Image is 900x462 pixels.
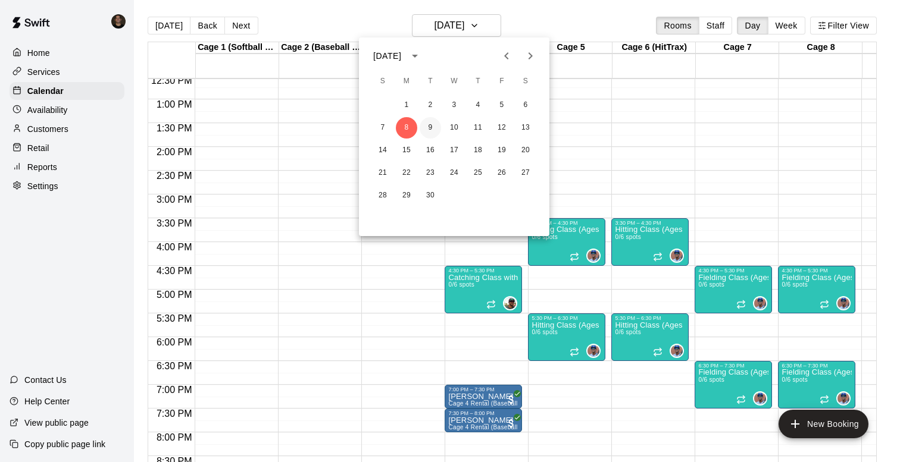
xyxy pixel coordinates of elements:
button: Previous month [495,44,518,68]
button: 6 [515,95,536,116]
button: 28 [372,185,393,206]
span: Wednesday [443,70,465,93]
button: 8 [396,117,417,139]
button: 17 [443,140,465,161]
button: 20 [515,140,536,161]
button: 9 [420,117,441,139]
button: 2 [420,95,441,116]
button: 30 [420,185,441,206]
span: Friday [491,70,512,93]
button: 21 [372,162,393,184]
button: 29 [396,185,417,206]
button: 27 [515,162,536,184]
button: 1 [396,95,417,116]
button: 15 [396,140,417,161]
button: 7 [372,117,393,139]
button: 13 [515,117,536,139]
span: Saturday [515,70,536,93]
button: 24 [443,162,465,184]
span: Monday [396,70,417,93]
button: 16 [420,140,441,161]
div: [DATE] [373,50,401,62]
button: 4 [467,95,489,116]
button: 11 [467,117,489,139]
span: Thursday [467,70,489,93]
button: 18 [467,140,489,161]
button: 22 [396,162,417,184]
span: Sunday [372,70,393,93]
button: 12 [491,117,512,139]
button: 5 [491,95,512,116]
button: 10 [443,117,465,139]
button: 26 [491,162,512,184]
button: Next month [518,44,542,68]
button: 14 [372,140,393,161]
button: 25 [467,162,489,184]
span: Tuesday [420,70,441,93]
button: 23 [420,162,441,184]
button: 3 [443,95,465,116]
button: calendar view is open, switch to year view [405,46,425,66]
button: 19 [491,140,512,161]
